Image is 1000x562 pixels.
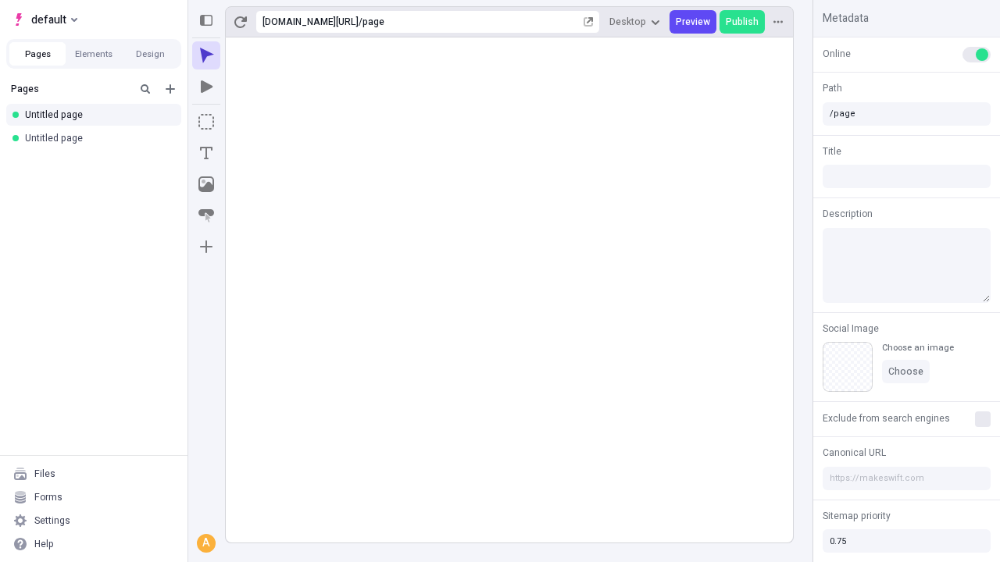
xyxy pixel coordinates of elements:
[882,342,954,354] div: Choose an image
[66,42,122,66] button: Elements
[25,108,169,121] div: Untitled page
[609,16,646,28] span: Desktop
[726,16,759,28] span: Publish
[823,509,891,523] span: Sitemap priority
[888,365,923,378] span: Choose
[603,10,666,34] button: Desktop
[882,360,930,383] button: Choose
[198,535,214,551] div: A
[34,468,55,480] div: Files
[676,16,710,28] span: Preview
[34,538,54,550] div: Help
[192,108,220,136] button: Box
[359,16,362,28] div: /
[823,81,842,95] span: Path
[670,10,716,34] button: Preview
[823,446,886,460] span: Canonical URL
[31,10,66,29] span: default
[362,16,580,28] div: page
[262,16,359,28] div: [URL][DOMAIN_NAME]
[192,170,220,198] button: Image
[161,80,180,98] button: Add new
[720,10,765,34] button: Publish
[25,132,169,144] div: Untitled page
[823,207,873,221] span: Description
[823,322,879,336] span: Social Image
[823,467,991,490] input: https://makeswift.com
[122,42,178,66] button: Design
[9,42,66,66] button: Pages
[823,411,950,425] span: Exclude from search engines
[11,83,130,95] div: Pages
[6,8,84,31] button: Select site
[192,201,220,229] button: Button
[823,47,851,61] span: Online
[192,139,220,167] button: Text
[34,514,70,527] div: Settings
[34,491,62,503] div: Forms
[823,144,841,158] span: Title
